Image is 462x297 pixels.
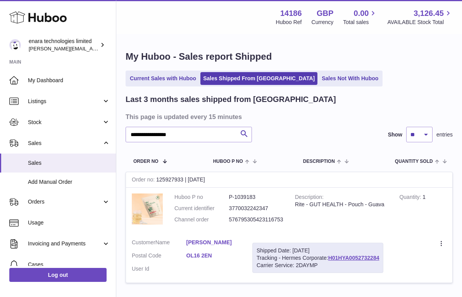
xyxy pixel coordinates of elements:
[295,194,324,202] strong: Description
[28,261,110,268] span: Cases
[354,8,369,19] span: 0.00
[9,268,107,282] a: Log out
[229,216,284,223] dd: 576795305423116753
[387,19,453,26] span: AVAILABLE Stock Total
[28,198,102,205] span: Orders
[388,131,402,138] label: Show
[132,239,155,245] span: Customer
[126,50,453,63] h1: My Huboo - Sales report Shipped
[28,159,110,167] span: Sales
[133,159,159,164] span: Order No
[126,172,452,188] div: 125927933 | [DATE]
[387,8,453,26] a: 3,126.45 AVAILABLE Stock Total
[252,243,383,273] div: Tracking - Hermes Corporate:
[257,262,379,269] div: Carrier Service: 2DAYMP
[127,72,199,85] a: Current Sales with Huboo
[28,140,102,147] span: Sales
[319,72,381,85] a: Sales Not With Huboo
[186,239,241,246] a: [PERSON_NAME]
[132,193,163,224] img: 141861748703523.jpg
[132,265,186,273] dt: User Id
[28,77,110,84] span: My Dashboard
[395,159,433,164] span: Quantity Sold
[414,8,444,19] span: 3,126.45
[229,193,284,201] dd: P-1039183
[28,178,110,186] span: Add Manual Order
[229,205,284,212] dd: 3770032242347
[312,19,334,26] div: Currency
[28,219,110,226] span: Usage
[213,159,243,164] span: Huboo P no
[399,194,422,202] strong: Quantity
[9,39,21,51] img: Dee@enara.co
[280,8,302,19] strong: 14186
[276,19,302,26] div: Huboo Ref
[186,252,241,259] a: OL16 2EN
[28,98,102,105] span: Listings
[174,216,229,223] dt: Channel order
[132,239,186,248] dt: Name
[28,119,102,126] span: Stock
[174,193,229,201] dt: Huboo P no
[317,8,333,19] strong: GBP
[200,72,317,85] a: Sales Shipped From [GEOGRAPHIC_DATA]
[132,252,186,261] dt: Postal Code
[393,188,452,233] td: 1
[28,240,102,247] span: Invoicing and Payments
[328,255,379,261] a: H01HYA0052732284
[436,131,453,138] span: entries
[126,94,336,105] h2: Last 3 months sales shipped from [GEOGRAPHIC_DATA]
[132,176,156,185] strong: Order no
[295,201,388,208] div: Rite - GUT HEALTH - Pouch - Guava
[126,112,451,121] h3: This page is updated every 15 minutes
[257,247,379,254] div: Shipped Date: [DATE]
[303,159,335,164] span: Description
[29,38,98,52] div: enara technologies limited
[343,19,378,26] span: Total sales
[343,8,378,26] a: 0.00 Total sales
[29,45,155,52] span: [PERSON_NAME][EMAIL_ADDRESS][DOMAIN_NAME]
[174,205,229,212] dt: Current identifier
